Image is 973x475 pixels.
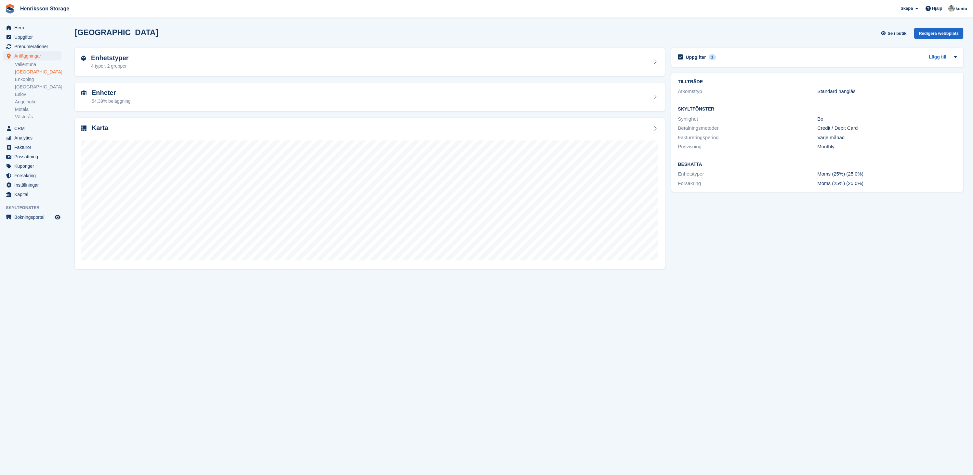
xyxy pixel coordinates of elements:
[817,115,957,123] div: Bo
[81,90,86,95] img: unit-icn-7be61d7bf1b0ce9d3e12c5938cc71ed9869f7b940bace4675aadf7bd6d80202e.svg
[817,180,957,187] div: Moms (25%) (25.0%)
[678,134,817,141] div: Faktureringsperiod
[948,5,955,12] img: Daniel Axberg
[3,152,61,161] a: menu
[678,143,817,151] div: Prisvisning
[14,51,53,60] span: Anläggningar
[14,124,53,133] span: CRM
[5,4,15,14] img: stora-icon-8386f47178a22dfd0bd8f6a31ec36ba5ce8667c1dd55bd0f319d3a0aa187defe.svg
[3,133,61,142] a: menu
[81,125,86,131] img: map-icn-33ee37083ee616e46c38cad1a60f524a97daa1e2b2c8c0bc3eb3415660979fc1.svg
[15,114,61,120] a: Västerås
[54,213,61,221] a: Förhandsgranska butik
[15,61,61,68] a: Vallentuna
[92,89,131,97] h2: Enheter
[956,6,967,12] span: konto
[678,162,957,167] h2: Beskatta
[678,170,817,178] div: Enhetstyper
[14,143,53,152] span: Fakturor
[92,98,131,105] div: 54,39% beläggning
[3,143,61,152] a: menu
[14,162,53,171] span: Kuponger
[3,213,61,222] a: meny
[81,56,86,61] img: unit-type-icn-2b2737a686de81e16bb02015468b77c625bbabd49415b5ef34ead5e3b44a266d.svg
[929,54,946,61] a: Lägg till
[3,124,61,133] a: menu
[15,106,61,112] a: Motala
[932,5,942,12] span: Hjälp
[14,42,53,51] span: Prenumerationer
[3,23,61,32] a: menu
[14,23,53,32] span: Hem
[91,63,129,70] div: 4 typer, 2 grupper
[678,79,957,85] h2: TILLTRÄDE
[75,28,158,37] h2: [GEOGRAPHIC_DATA]
[15,69,61,75] a: [GEOGRAPHIC_DATA]
[678,115,817,123] div: Synlighet
[75,118,665,270] a: Karta
[75,83,665,111] a: Enheter 54,39% beläggning
[14,171,53,180] span: Försäkring
[3,33,61,42] a: menu
[3,180,61,190] a: menu
[686,54,706,60] h2: Uppgifter
[817,125,957,132] div: Credit / Debit Card
[15,99,61,105] a: Ängelholm
[14,152,53,161] span: Prissättning
[678,125,817,132] div: Betalningsmetoder
[14,190,53,199] span: Kapital
[817,134,957,141] div: Varje månad
[678,88,817,95] div: Åtkomsttyp
[817,88,957,95] div: Standard hänglås
[6,205,65,211] span: Skyltfönster
[709,54,716,60] div: 1
[678,180,817,187] div: Försäkring
[14,133,53,142] span: Analytics
[817,170,957,178] div: Moms (25%) (25.0%)
[75,48,665,76] a: Enhetstyper 4 typer, 2 grupper
[92,124,108,132] h2: Karta
[817,143,957,151] div: Monthly
[880,28,909,39] a: Se i butik
[888,30,906,37] span: Se i butik
[15,76,61,83] a: Enköping
[15,91,61,98] a: Eslöv
[14,180,53,190] span: Inställningar
[14,213,53,222] span: Bokningsportal
[14,33,53,42] span: Uppgifter
[901,5,913,12] span: Skapa
[15,84,61,90] a: [GEOGRAPHIC_DATA]
[3,171,61,180] a: menu
[3,51,61,60] a: menu
[914,28,963,41] a: Redigera webbplats
[3,162,61,171] a: menu
[3,190,61,199] a: menu
[18,3,72,14] a: Henriksson Storage
[914,28,963,39] div: Redigera webbplats
[678,107,957,112] h2: Skyltfönster
[3,42,61,51] a: menu
[91,54,129,62] h2: Enhetstyper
